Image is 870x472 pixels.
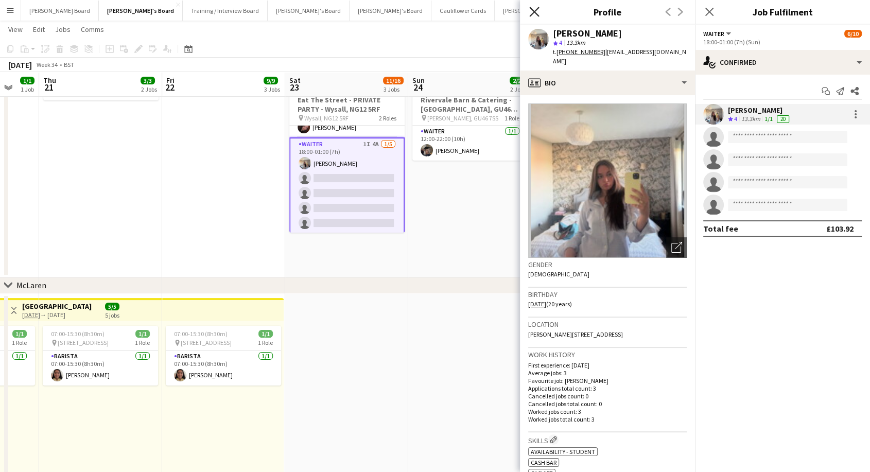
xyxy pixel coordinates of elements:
span: 1 Role [504,114,519,122]
div: 3 Jobs [264,85,280,93]
span: Availability - Student [531,448,595,456]
span: Wysall, NG12 5RF [304,114,349,122]
tcxspan: Call +4407557516903 via 3CX [556,48,605,56]
span: 23 [288,81,301,93]
span: 07:00-15:30 (8h30m) [51,330,105,338]
span: 1 Role [12,339,27,346]
a: Comms [77,23,108,36]
button: Training / Interview Board [183,1,268,21]
span: 13.3km [564,39,587,46]
div: Confirmed [695,50,870,75]
button: [PERSON_NAME] Board [21,1,99,21]
div: 13.3km [739,115,762,124]
span: Sat [289,76,301,85]
div: → [DATE] [22,311,92,319]
h3: Work history [528,350,687,359]
button: Waiter [703,30,733,38]
span: 2/2 [510,77,524,84]
div: Bio [520,71,695,95]
span: Cash Bar [531,459,556,466]
a: Edit [29,23,49,36]
div: 5 jobs [105,310,119,319]
span: Comms [81,25,104,34]
span: Thu [43,76,56,85]
span: (20 years) [528,300,572,308]
p: Cancelled jobs total count: 0 [528,400,687,408]
span: 11/16 [383,77,404,84]
app-card-role: Barista1/107:00-15:30 (8h30m)[PERSON_NAME] [166,351,281,386]
tcxspan: Call 18-08-2025 via 3CX [22,311,40,319]
p: First experience: [DATE] [528,361,687,369]
div: 20 [777,115,789,123]
div: Open photos pop-in [666,237,687,258]
p: Favourite job: [PERSON_NAME] [528,377,687,384]
span: 2 Roles [379,114,396,122]
span: 1 Role [135,339,150,346]
p: Worked jobs count: 3 [528,408,687,415]
span: 24 [411,81,425,93]
a: View [4,23,27,36]
div: [DATE] [8,60,32,70]
div: 2 Jobs [141,85,157,93]
span: 3/3 [141,77,155,84]
div: £103.92 [826,223,854,234]
p: Average jobs: 3 [528,369,687,377]
span: [STREET_ADDRESS] [181,339,232,346]
h3: Job Fulfilment [695,5,870,19]
app-job-card: 12:00-22:00 (10h)1/1Rivervale Barn & Catering - [GEOGRAPHIC_DATA], GU46 7SS [PERSON_NAME], GU46 7... [412,80,528,161]
span: 4 [734,115,737,123]
tcxspan: Call 14-07-2005 via 3CX [528,300,546,308]
span: 22 [165,81,175,93]
h3: Gender [528,260,687,269]
h3: Location [528,320,687,329]
app-job-card: 07:00-15:30 (8h30m)1/1 [STREET_ADDRESS]1 RoleBarista1/107:00-15:30 (8h30m)[PERSON_NAME] [166,326,281,386]
div: [PERSON_NAME] [728,106,791,115]
span: Fri [166,76,175,85]
app-job-card: 17:00-01:00 (8h) (Sun)6/10Eat The Street - PRIVATE PARTY - Wysall, NG12 5RF Wysall, NG12 5RF2 Rol... [289,80,405,233]
span: 1/1 [12,330,27,338]
img: Crew avatar or photo [528,103,687,258]
a: Jobs [51,23,75,36]
span: Waiter [703,30,724,38]
span: 21 [42,81,56,93]
h3: Eat The Street - PRIVATE PARTY - Wysall, NG12 5RF [289,95,405,114]
app-skills-label: 1/1 [764,115,773,123]
p: Applications total count: 3 [528,384,687,392]
span: 4 [559,39,562,46]
span: Week 34 [34,61,60,68]
button: Cauliflower Cards [431,1,495,21]
div: McLaren [16,280,46,290]
h3: Rivervale Barn & Catering - [GEOGRAPHIC_DATA], GU46 7SS [412,95,528,114]
span: [PERSON_NAME][STREET_ADDRESS] [528,330,623,338]
button: [PERSON_NAME]'s Board [350,1,431,21]
h3: Birthday [528,290,687,299]
div: 2 Jobs [510,85,526,93]
span: [PERSON_NAME], GU46 7SS [427,114,498,122]
div: 1 Job [21,85,34,93]
div: 3 Jobs [384,85,403,93]
p: Worked jobs total count: 3 [528,415,687,423]
span: 1/1 [258,330,273,338]
span: 9/9 [264,77,278,84]
span: [STREET_ADDRESS] [58,339,109,346]
app-job-card: 07:00-15:30 (8h30m)1/1 [STREET_ADDRESS]1 RoleBarista1/107:00-15:30 (8h30m)[PERSON_NAME] [43,326,158,386]
span: 1/1 [135,330,150,338]
span: 1/1 [20,77,34,84]
span: Jobs [55,25,71,34]
button: [PERSON_NAME]'s Board [495,1,577,21]
span: 07:00-15:30 (8h30m) [174,330,228,338]
h3: Profile [520,5,695,19]
div: Total fee [703,223,738,234]
span: 5/5 [105,303,119,310]
div: [PERSON_NAME] [553,29,622,38]
span: 1 Role [258,339,273,346]
span: [DEMOGRAPHIC_DATA] [528,270,589,278]
button: [PERSON_NAME]'s Board [268,1,350,21]
span: Sun [412,76,425,85]
app-card-role: Barista1/107:00-15:30 (8h30m)[PERSON_NAME] [43,351,158,386]
app-card-role: Waiter1/112:00-22:00 (10h)[PERSON_NAME] [412,126,528,161]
